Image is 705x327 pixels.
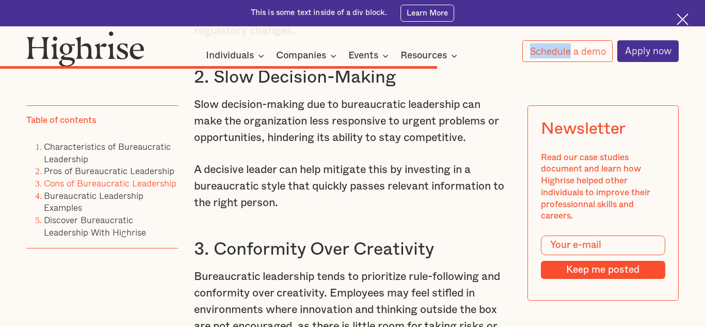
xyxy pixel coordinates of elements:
div: Individuals [206,50,267,62]
img: Cross icon [677,13,688,25]
img: Highrise logo [26,31,144,67]
div: Resources [400,50,460,62]
div: Individuals [206,50,254,62]
p: A decisive leader can help mitigate this by investing in a bureaucratic style that quickly passes... [194,162,511,211]
a: Discover Bureaucratic Leadership With Highrise [44,213,146,240]
h3: 3. Conformity Over Creativity [194,239,511,261]
form: Modal Form [541,236,665,279]
div: Read our case studies document and learn how Highrise helped other individuals to improve their p... [541,152,665,222]
a: Apply now [617,40,679,62]
div: Newsletter [541,120,626,139]
a: Cons of Bureaucratic Leadership [44,177,177,191]
a: Schedule a demo [522,40,613,62]
p: Slow decision-making due to bureaucratic leadership can make the organization less responsive to ... [194,97,511,146]
input: Keep me posted [541,261,665,279]
div: Events [348,50,392,62]
a: Characteristics of Bureaucratic Leadership [44,139,171,166]
a: Bureaucratic Leadership Examples [44,189,143,215]
div: Companies [276,50,326,62]
h3: 2. Slow Decision-Making [194,67,511,89]
input: Your e-mail [541,236,665,255]
a: Pros of Bureaucratic Leadership [44,164,174,178]
div: Table of contents [26,115,96,127]
div: Companies [276,50,340,62]
div: Events [348,50,378,62]
div: Resources [400,50,447,62]
a: Learn More [400,5,454,22]
div: This is some text inside of a div block. [251,8,388,18]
